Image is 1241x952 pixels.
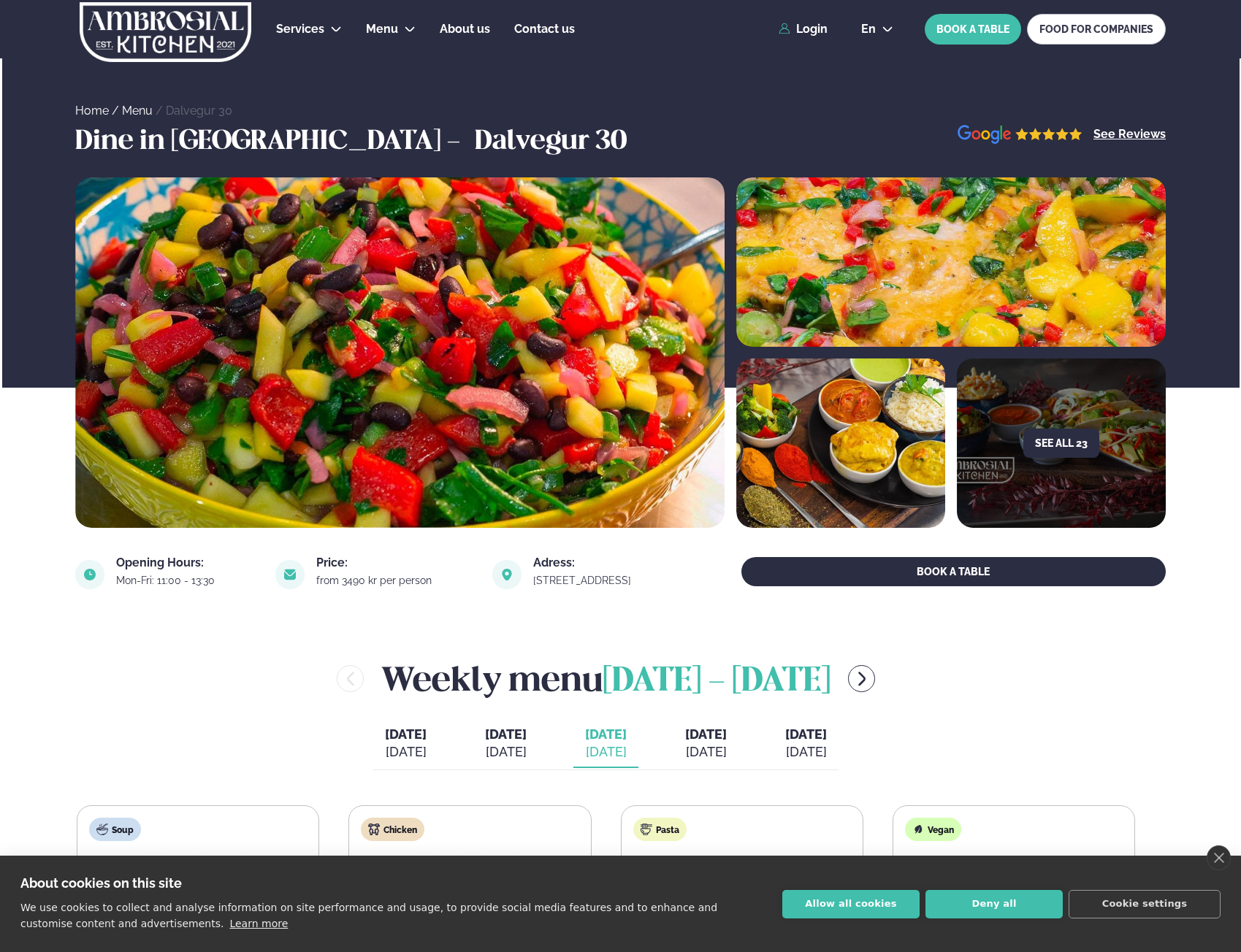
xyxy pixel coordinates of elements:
img: Vegan.svg [912,824,924,835]
div: from 3490 kr per person [316,575,475,586]
a: Menu [122,104,153,118]
div: Opening Hours: [116,557,258,569]
span: [DATE] [485,726,527,742]
button: BOOK A TABLE [925,14,1021,45]
button: Deny all [925,890,1063,918]
a: close [1207,845,1231,870]
button: [DATE] [DATE] [473,720,538,768]
strong: About cookies on this site [20,875,182,891]
img: pasta.svg [641,824,652,835]
div: Mon-Fri: 11:00 - 13:30 [116,575,258,586]
button: en [849,23,905,35]
span: [DATE] [585,726,627,743]
div: Adress: [533,557,674,569]
img: chicken.svg [368,824,380,835]
img: image alt [492,560,522,589]
button: [DATE] [DATE] [673,720,738,768]
img: Spagetti.png [695,853,789,921]
img: image alt [736,358,945,528]
a: link [533,572,674,589]
button: BOOK A TABLE [741,557,1166,586]
span: Services [276,22,324,36]
div: [DATE] [485,743,527,761]
img: image alt [958,125,1082,145]
div: Chicken [361,818,424,841]
button: Cookie settings [1069,890,1221,918]
img: image alt [736,177,1166,347]
button: [DATE] [DATE] [373,720,438,768]
a: About us [440,20,490,38]
div: Pasta [633,818,687,841]
button: menu-btn-right [848,665,875,692]
button: [DATE] [DATE] [573,720,638,768]
div: [DATE] [585,743,627,761]
div: [DATE] [685,743,727,761]
a: See Reviews [1093,128,1166,140]
h3: Dine in [GEOGRAPHIC_DATA] - [75,125,467,160]
h3: Dalvegur 30 [475,125,627,160]
a: Dalvegur 30 [166,104,232,118]
span: en [861,23,876,35]
div: Vegan [905,818,961,841]
button: Allow all cookies [782,890,920,918]
span: [DATE] [785,726,827,742]
span: Menu [366,22,398,36]
div: Soup [89,818,141,841]
a: Menu [366,20,398,38]
img: image alt [75,177,725,528]
img: Vegan.png [967,853,1061,921]
a: Login [779,23,828,36]
div: [DATE] [385,743,427,761]
h2: Weekly menu [381,655,830,702]
div: [DATE] [785,743,827,761]
span: [DATE] - [DATE] [603,666,830,698]
span: / [156,104,166,118]
a: Services [276,20,324,38]
a: Learn more [229,918,288,929]
p: We use cookies to collect and analyse information on site performance and usage, to provide socia... [20,902,717,929]
a: Home [75,104,109,118]
div: Price: [316,557,475,569]
img: Chicken-thighs.png [423,853,516,921]
button: [DATE] [DATE] [774,720,839,768]
img: soup.svg [96,824,108,835]
button: menu-btn-left [337,665,364,692]
span: / [112,104,122,118]
img: logo [78,2,253,62]
img: Soup.png [151,853,245,921]
a: Contact us [514,20,575,38]
span: [DATE] [385,726,427,742]
button: See all 23 [1023,429,1099,458]
img: image alt [75,560,104,589]
a: FOOD FOR COMPANIES [1027,14,1166,45]
span: [DATE] [685,726,727,742]
span: Contact us [514,22,575,36]
img: image alt [275,560,305,589]
span: About us [440,22,490,36]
